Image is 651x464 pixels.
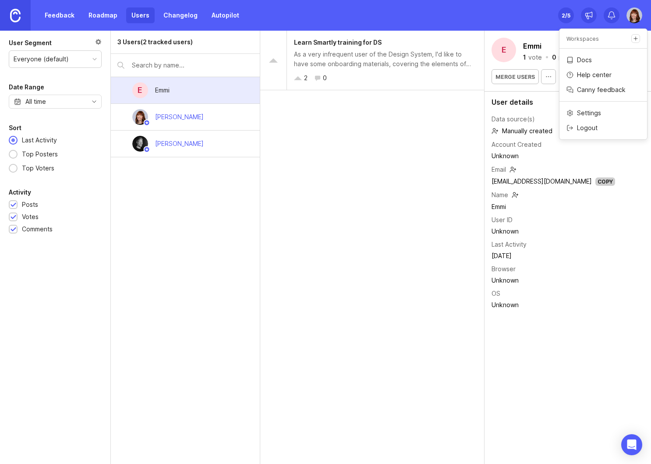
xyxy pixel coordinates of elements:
img: Danielle Pichlis [132,109,148,125]
div: Sort [9,123,21,133]
img: Mikko Nirhamo [132,136,148,152]
div: Votes [22,212,39,222]
a: Roadmap [83,7,123,23]
div: 2 [304,73,308,83]
div: Open Intercom Messenger [621,434,642,455]
a: [EMAIL_ADDRESS][DOMAIN_NAME] [492,177,592,185]
div: Activity [9,187,31,198]
div: Unknown [492,151,615,161]
div: vote [528,54,542,60]
div: Unknown [492,227,615,236]
a: Autopilot [206,7,244,23]
div: OS [492,289,500,298]
div: · [545,54,549,60]
div: User details [492,99,644,106]
div: Date Range [9,82,44,92]
p: Help center [577,71,612,79]
div: Top Posters [18,149,62,159]
div: Data source(s) [492,114,535,124]
div: User Segment [9,38,52,48]
time: [DATE] [492,252,512,259]
img: member badge [143,120,150,126]
button: Merge users [492,69,539,84]
span: Merge users [495,74,535,80]
div: Name [492,190,508,200]
td: Unknown [492,299,615,311]
a: Changelog [158,7,203,23]
input: Search by name... [132,60,254,70]
p: Workspaces [566,35,599,43]
a: Docs [559,53,647,67]
a: Create a new workspace [631,34,640,43]
span: Manually created [492,126,552,136]
p: Canny feedback [577,85,626,94]
div: Last Activity [18,135,61,145]
div: [PERSON_NAME] [155,139,204,149]
div: Account Created [492,140,541,149]
div: 3 Users (2 tracked users) [117,37,193,47]
a: Learn Smartly training for DSAs a very infrequent user of the Design System, I'd like to have som... [260,31,484,90]
td: Emmi [492,201,615,213]
div: Email [492,165,506,174]
div: All time [25,97,46,106]
div: 2 /5 [562,9,570,21]
a: Settings [559,106,647,120]
p: Docs [577,56,592,64]
div: 0 [552,54,556,60]
a: Help center [559,68,647,82]
button: 2/5 [558,7,574,23]
span: Learn Smartly training for DS [294,39,382,46]
td: Unknown [492,275,615,286]
a: Canny feedback [559,83,647,97]
button: Emmi [521,39,543,53]
div: posts [559,54,575,60]
div: User ID [492,215,513,225]
div: 0 [323,73,327,83]
div: Posts [22,200,38,209]
a: Feedback [39,7,80,23]
img: Danielle Pichlis [626,7,642,23]
img: Canny Home [10,9,21,22]
p: Settings [577,109,601,117]
img: member badge [143,146,150,153]
p: Logout [577,124,598,132]
div: E [132,82,148,98]
div: [PERSON_NAME] [155,112,204,122]
div: Everyone (default) [14,54,69,64]
div: 1 [523,54,526,60]
svg: toggle icon [87,98,101,105]
div: Copy [595,177,615,186]
div: Comments [22,224,53,234]
div: Last Activity [492,240,527,249]
div: Browser [492,264,516,274]
div: As a very infrequent user of the Design System, I'd like to have some onboarding materials, cover... [294,50,477,69]
a: Users [126,7,155,23]
div: E [492,38,516,62]
div: Emmi [155,85,170,95]
div: Top Voters [18,163,59,173]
